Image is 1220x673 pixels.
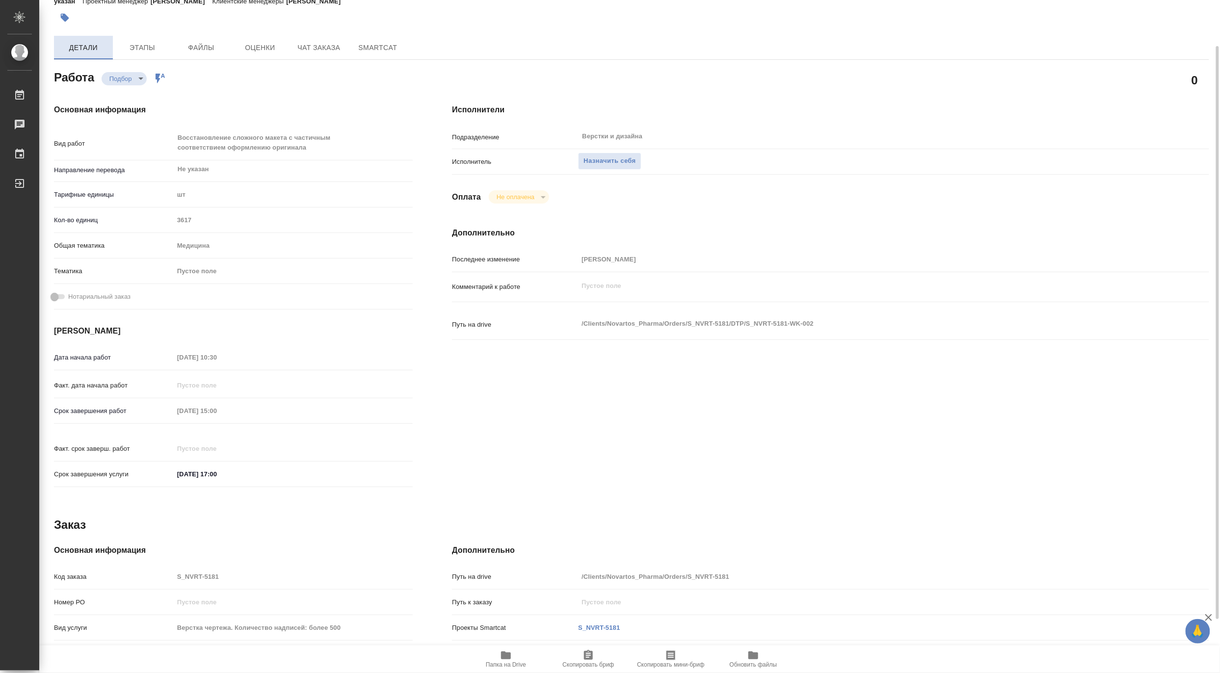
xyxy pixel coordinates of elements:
[562,661,614,668] span: Скопировать бриф
[174,186,413,203] div: шт
[494,193,537,201] button: Не оплачена
[54,266,174,276] p: Тематика
[174,467,260,481] input: ✎ Введи что-нибудь
[354,42,401,54] span: SmartCat
[452,572,578,582] p: Путь на drive
[1190,621,1206,642] span: 🙏
[486,661,526,668] span: Папка на Drive
[54,241,174,251] p: Общая тематика
[452,282,578,292] p: Комментарий к работе
[54,353,174,362] p: Дата начала работ
[54,68,94,85] h2: Работа
[54,623,174,633] p: Вид услуги
[68,292,131,302] span: Нотариальный заказ
[54,406,174,416] p: Срок завершения работ
[578,153,641,170] button: Назначить себя
[102,72,147,85] div: Подбор
[54,572,174,582] p: Код заказа
[54,165,174,175] p: Направление перевода
[452,191,481,203] h4: Оплата
[452,104,1209,116] h4: Исполнители
[119,42,166,54] span: Этапы
[712,646,795,673] button: Обновить файлы
[1186,619,1210,644] button: 🙏
[174,237,413,254] div: Медицина
[547,646,630,673] button: Скопировать бриф
[54,7,76,28] button: Добавить тэг
[54,325,413,337] h4: [PERSON_NAME]
[489,190,549,204] div: Подбор
[452,255,578,264] p: Последнее изменение
[578,252,1146,266] input: Пустое поле
[174,621,413,635] input: Пустое поле
[1192,72,1198,88] h2: 0
[174,378,260,392] input: Пустое поле
[54,444,174,454] p: Факт. срок заверш. работ
[295,42,343,54] span: Чат заказа
[54,215,174,225] p: Кол-во единиц
[174,441,260,456] input: Пустое поле
[730,661,777,668] span: Обновить файлы
[630,646,712,673] button: Скопировать мини-бриф
[174,213,413,227] input: Пустое поле
[54,544,413,556] h4: Основная информация
[578,569,1146,584] input: Пустое поле
[54,104,413,116] h4: Основная информация
[174,595,413,609] input: Пустое поле
[578,315,1146,332] textarea: /Clients/Novartos_Pharma/Orders/S_NVRT-5181/DTP/S_NVRT-5181-WK-002
[177,266,401,276] div: Пустое поле
[637,661,704,668] span: Скопировать мини-бриф
[54,517,86,533] h2: Заказ
[174,569,413,584] input: Пустое поле
[452,597,578,607] p: Путь к заказу
[452,544,1209,556] h4: Дополнительно
[452,132,578,142] p: Подразделение
[174,350,260,364] input: Пустое поле
[237,42,284,54] span: Оценки
[174,404,260,418] input: Пустое поле
[54,597,174,607] p: Номер РО
[54,190,174,200] p: Тарифные единицы
[452,320,578,330] p: Путь на drive
[54,381,174,390] p: Факт. дата начала работ
[60,42,107,54] span: Детали
[452,227,1209,239] h4: Дополнительно
[578,624,620,631] a: S_NVRT-5181
[54,139,174,149] p: Вид работ
[452,623,578,633] p: Проекты Smartcat
[578,595,1146,609] input: Пустое поле
[174,263,413,280] div: Пустое поле
[106,75,135,83] button: Подбор
[54,469,174,479] p: Срок завершения услуги
[465,646,547,673] button: Папка на Drive
[178,42,225,54] span: Файлы
[583,155,636,167] span: Назначить себя
[452,157,578,167] p: Исполнитель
